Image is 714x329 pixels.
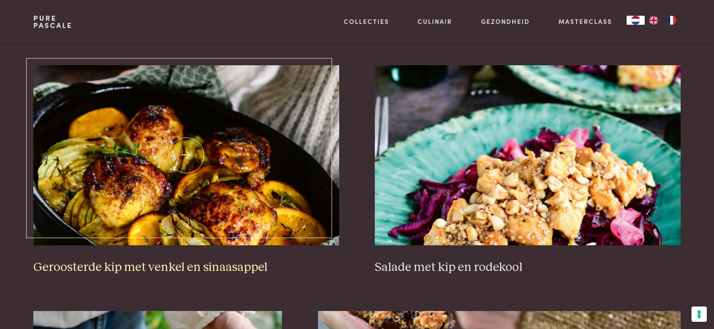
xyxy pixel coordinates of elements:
aside: Language selected: Nederlands [627,16,681,25]
a: Masterclass [559,17,612,26]
h3: Geroosterde kip met venkel en sinaasappel [33,260,339,275]
div: Language [627,16,645,25]
a: Culinair [418,17,452,26]
a: EN [645,16,663,25]
h3: Salade met kip en rodekool [375,260,680,275]
img: Geroosterde kip met venkel en sinaasappel [33,65,339,245]
a: NL [627,16,645,25]
a: Salade met kip en rodekool Salade met kip en rodekool [375,65,680,275]
ul: Language list [645,16,681,25]
a: PurePascale [33,14,73,29]
a: Gezondheid [481,17,530,26]
button: Uw voorkeuren voor toestemming voor trackingtechnologieën [691,306,707,322]
a: Collecties [344,17,389,26]
a: FR [663,16,681,25]
img: Salade met kip en rodekool [375,65,680,245]
a: Geroosterde kip met venkel en sinaasappel Geroosterde kip met venkel en sinaasappel [33,65,339,275]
